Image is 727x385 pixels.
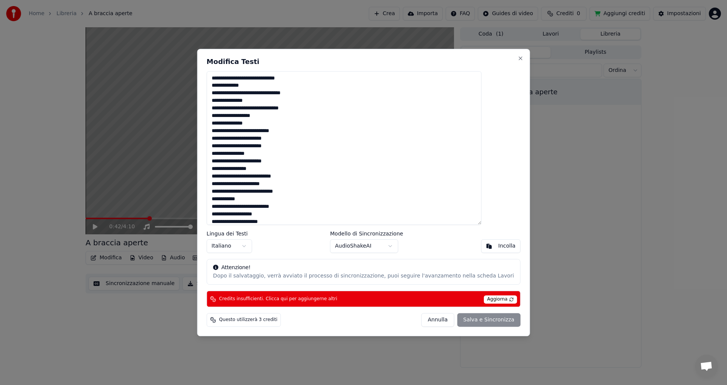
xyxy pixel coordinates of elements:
[219,296,337,302] span: Credits insufficienti. Clicca qui per aggiungerne altri
[207,231,252,236] label: Lingua dei Testi
[213,264,514,271] div: Attenzione!
[421,313,454,327] button: Annulla
[484,295,517,304] span: Aggiorna
[207,58,521,65] h2: Modifica Testi
[219,317,278,323] span: Questo utilizzerà 3 crediti
[498,242,516,250] div: Incolla
[481,239,521,253] button: Incolla
[330,231,403,236] label: Modello di Sincronizzazione
[213,272,514,280] div: Dopo il salvataggio, verrà avviato il processo di sincronizzazione, puoi seguire l'avanzamento ne...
